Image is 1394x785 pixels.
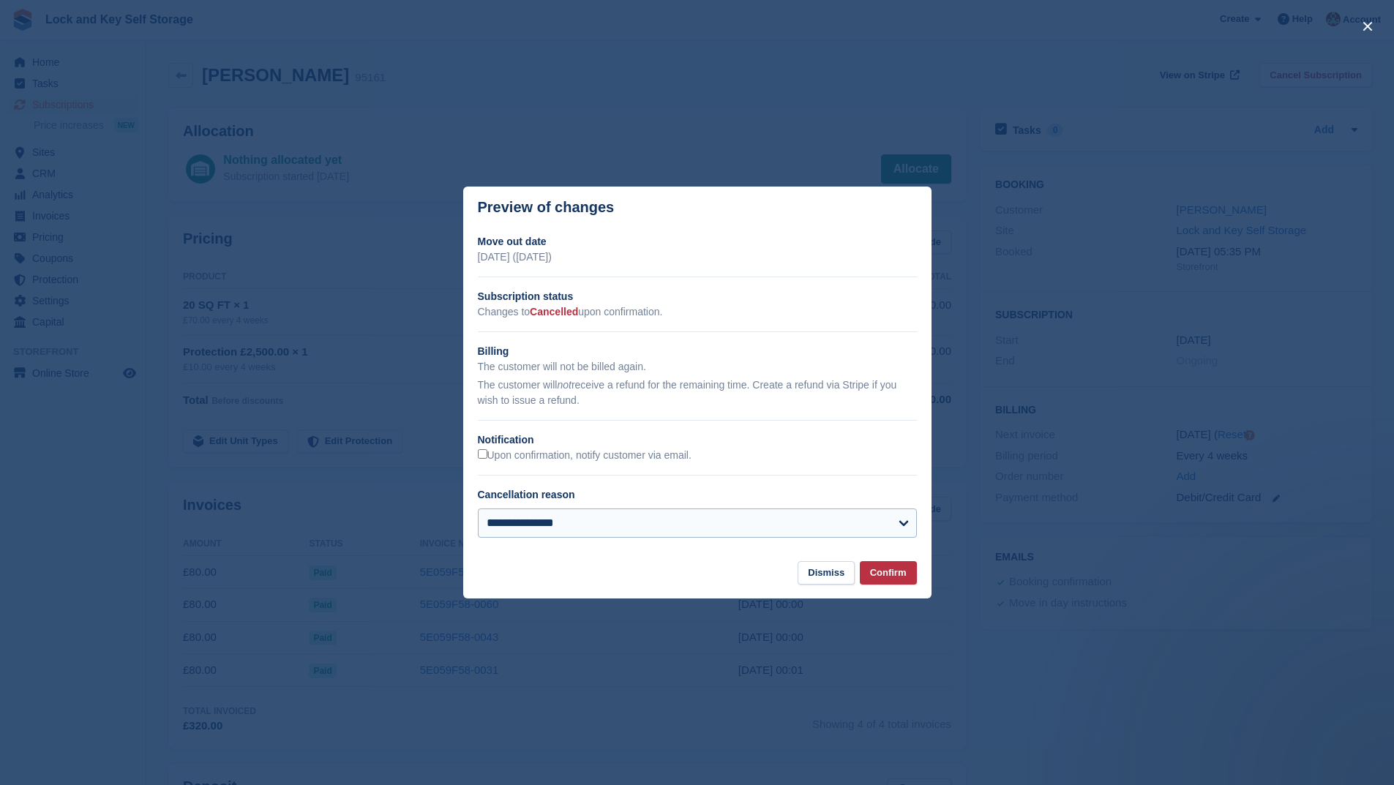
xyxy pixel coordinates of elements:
button: Dismiss [798,561,855,585]
h2: Billing [478,344,917,359]
span: Cancelled [530,306,578,318]
button: Confirm [860,561,917,585]
label: Cancellation reason [478,489,575,500]
label: Upon confirmation, notify customer via email. [478,449,692,462]
p: [DATE] ([DATE]) [478,249,917,265]
p: Changes to upon confirmation. [478,304,917,320]
p: The customer will not be billed again. [478,359,917,375]
h2: Move out date [478,234,917,249]
h2: Notification [478,432,917,448]
p: Preview of changes [478,199,615,216]
button: close [1356,15,1379,38]
p: The customer will receive a refund for the remaining time. Create a refund via Stripe if you wish... [478,378,917,408]
input: Upon confirmation, notify customer via email. [478,449,487,459]
h2: Subscription status [478,289,917,304]
em: not [557,379,571,391]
